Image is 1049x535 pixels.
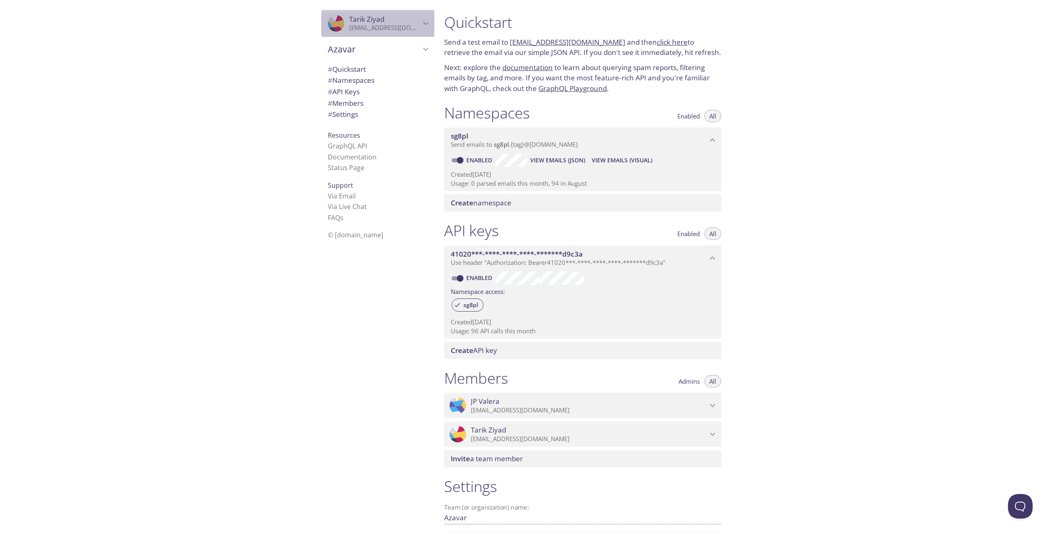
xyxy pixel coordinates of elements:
[321,75,434,86] div: Namespaces
[527,154,588,167] button: View Emails (JSON)
[588,154,656,167] button: View Emails (Visual)
[328,87,360,96] span: API Keys
[510,37,625,47] a: [EMAIL_ADDRESS][DOMAIN_NAME]
[328,181,353,190] span: Support
[444,127,721,153] div: sg8pl namespace
[321,86,434,98] div: API Keys
[328,191,356,200] a: Via Email
[465,274,495,282] a: Enabled
[451,346,497,355] span: API key
[657,37,688,47] a: click here
[494,140,509,148] span: sg8pl
[530,155,585,165] span: View Emails (JSON)
[704,228,721,240] button: All
[451,140,578,148] span: Send emails to . {tag} @[DOMAIN_NAME]
[328,213,343,222] a: FAQ
[321,64,434,75] div: Quickstart
[444,421,721,447] div: Tarik Ziyad
[451,198,473,207] span: Create
[538,84,607,93] a: GraphQL Playground
[328,131,360,140] span: Resources
[444,221,499,240] h1: API keys
[444,13,721,32] h1: Quickstart
[349,14,384,24] span: Tarik Ziyad
[444,369,508,387] h1: Members
[672,110,705,122] button: Enabled
[444,342,721,359] div: Create API Key
[444,393,721,418] div: JP Valera
[444,194,721,212] div: Create namespace
[328,109,358,119] span: Settings
[321,98,434,109] div: Members
[328,230,383,239] span: © [DOMAIN_NAME]
[471,406,707,414] p: [EMAIL_ADDRESS][DOMAIN_NAME]
[704,375,721,387] button: All
[321,10,434,37] div: Tarik Ziyad
[328,163,364,172] a: Status Page
[328,98,332,108] span: #
[444,450,721,467] div: Invite a team member
[328,64,332,74] span: #
[328,75,375,85] span: Namespaces
[349,24,420,32] p: [EMAIL_ADDRESS][DOMAIN_NAME]
[452,298,484,312] div: sg8pl
[451,346,473,355] span: Create
[451,170,715,179] p: Created [DATE]
[451,131,468,141] span: sg8pl
[328,43,420,55] span: Azavar
[444,62,721,94] p: Next: explore the to learn about querying spam reports, filtering emails by tag, and more. If you...
[674,375,705,387] button: Admins
[328,87,332,96] span: #
[328,64,366,74] span: Quickstart
[328,153,377,162] a: Documentation
[1008,494,1033,519] iframe: Help Scout Beacon - Open
[328,98,363,108] span: Members
[451,454,470,463] span: Invite
[471,435,707,443] p: [EMAIL_ADDRESS][DOMAIN_NAME]
[459,301,483,309] span: sg8pl
[451,327,715,335] p: Usage: 96 API calls this month
[321,109,434,120] div: Team Settings
[444,104,530,122] h1: Namespaces
[451,318,715,326] p: Created [DATE]
[471,426,506,435] span: Tarik Ziyad
[444,37,721,58] p: Send a test email to and then to retrieve the email via our simple JSON API. If you don't see it ...
[321,39,434,60] div: Azavar
[465,156,495,164] a: Enabled
[328,141,367,150] a: GraphQL API
[502,63,553,72] a: documentation
[592,155,652,165] span: View Emails (Visual)
[451,179,715,188] p: Usage: 0 parsed emails this month, 94 in August
[471,397,500,406] span: JP Valera
[340,213,343,222] span: s
[328,202,367,211] a: Via Live Chat
[444,477,721,496] h1: Settings
[672,228,705,240] button: Enabled
[451,454,523,463] span: a team member
[328,109,332,119] span: #
[451,285,505,297] label: Namespace access:
[328,75,332,85] span: #
[704,110,721,122] button: All
[444,504,529,510] label: Team (or organization) name:
[451,198,511,207] span: namespace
